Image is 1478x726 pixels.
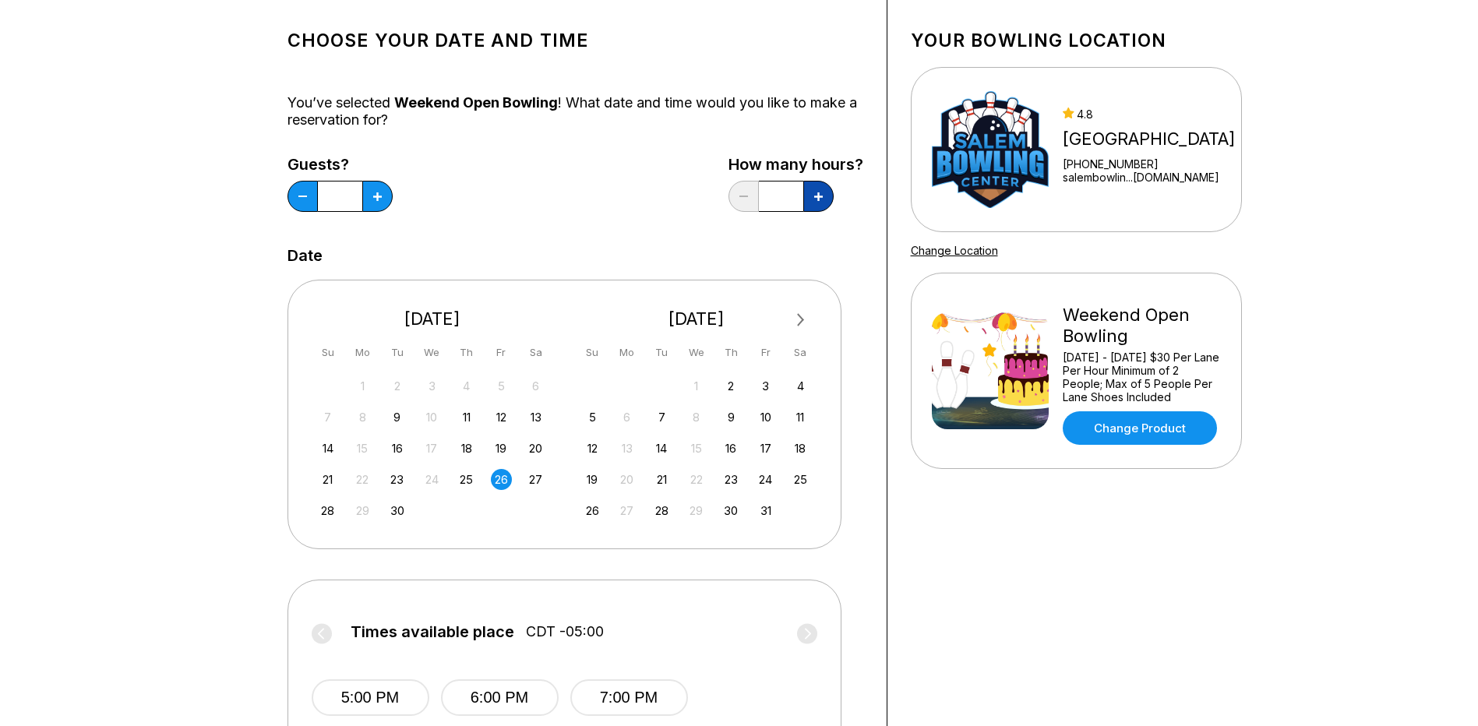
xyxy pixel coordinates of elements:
[721,469,742,490] div: Choose Thursday, October 23rd, 2025
[686,375,707,396] div: Not available Wednesday, October 1st, 2025
[576,308,817,330] div: [DATE]
[316,374,549,521] div: month 2025-09
[932,312,1049,429] img: Weekend Open Bowling
[1063,305,1221,347] div: Weekend Open Bowling
[932,91,1049,208] img: Salem Bowling Center
[525,407,546,428] div: Choose Saturday, September 13th, 2025
[616,469,637,490] div: Not available Monday, October 20th, 2025
[616,342,637,363] div: Mo
[616,438,637,459] div: Not available Monday, October 13th, 2025
[352,469,373,490] div: Not available Monday, September 22nd, 2025
[721,375,742,396] div: Choose Thursday, October 2nd, 2025
[755,500,776,521] div: Choose Friday, October 31st, 2025
[788,308,813,333] button: Next Month
[616,407,637,428] div: Not available Monday, October 6th, 2025
[790,342,811,363] div: Sa
[570,679,688,716] button: 7:00 PM
[386,375,407,396] div: Not available Tuesday, September 2nd, 2025
[422,375,443,396] div: Not available Wednesday, September 3rd, 2025
[755,407,776,428] div: Choose Friday, October 10th, 2025
[317,469,338,490] div: Choose Sunday, September 21st, 2025
[352,342,373,363] div: Mo
[582,500,603,521] div: Choose Sunday, October 26th, 2025
[582,469,603,490] div: Choose Sunday, October 19th, 2025
[1063,107,1235,121] div: 4.8
[721,438,742,459] div: Choose Thursday, October 16th, 2025
[287,156,393,173] label: Guests?
[686,407,707,428] div: Not available Wednesday, October 8th, 2025
[491,375,512,396] div: Not available Friday, September 5th, 2025
[911,30,1242,51] h1: Your bowling location
[386,469,407,490] div: Choose Tuesday, September 23rd, 2025
[394,94,558,111] span: Weekend Open Bowling
[1063,157,1235,171] div: [PHONE_NUMBER]
[651,342,672,363] div: Tu
[422,469,443,490] div: Not available Wednesday, September 24th, 2025
[525,438,546,459] div: Choose Saturday, September 20th, 2025
[1063,411,1217,445] a: Change Product
[491,342,512,363] div: Fr
[651,407,672,428] div: Choose Tuesday, October 7th, 2025
[582,407,603,428] div: Choose Sunday, October 5th, 2025
[526,623,604,640] span: CDT -05:00
[317,500,338,521] div: Choose Sunday, September 28th, 2025
[491,438,512,459] div: Choose Friday, September 19th, 2025
[686,342,707,363] div: We
[317,407,338,428] div: Not available Sunday, September 7th, 2025
[422,438,443,459] div: Not available Wednesday, September 17th, 2025
[721,500,742,521] div: Choose Thursday, October 30th, 2025
[352,407,373,428] div: Not available Monday, September 8th, 2025
[790,407,811,428] div: Choose Saturday, October 11th, 2025
[386,438,407,459] div: Choose Tuesday, September 16th, 2025
[755,375,776,396] div: Choose Friday, October 3rd, 2025
[686,500,707,521] div: Not available Wednesday, October 29th, 2025
[351,623,514,640] span: Times available place
[755,438,776,459] div: Choose Friday, October 17th, 2025
[352,375,373,396] div: Not available Monday, September 1st, 2025
[911,244,998,257] a: Change Location
[456,469,477,490] div: Choose Thursday, September 25th, 2025
[441,679,559,716] button: 6:00 PM
[525,342,546,363] div: Sa
[422,407,443,428] div: Not available Wednesday, September 10th, 2025
[582,438,603,459] div: Choose Sunday, October 12th, 2025
[525,375,546,396] div: Not available Saturday, September 6th, 2025
[728,156,863,173] label: How many hours?
[287,247,323,264] label: Date
[312,308,553,330] div: [DATE]
[651,500,672,521] div: Choose Tuesday, October 28th, 2025
[456,375,477,396] div: Not available Thursday, September 4th, 2025
[386,407,407,428] div: Choose Tuesday, September 9th, 2025
[287,30,863,51] h1: Choose your Date and time
[386,500,407,521] div: Choose Tuesday, September 30th, 2025
[352,500,373,521] div: Not available Monday, September 29th, 2025
[491,469,512,490] div: Choose Friday, September 26th, 2025
[790,438,811,459] div: Choose Saturday, October 18th, 2025
[525,469,546,490] div: Choose Saturday, September 27th, 2025
[456,407,477,428] div: Choose Thursday, September 11th, 2025
[386,342,407,363] div: Tu
[456,342,477,363] div: Th
[651,438,672,459] div: Choose Tuesday, October 14th, 2025
[1063,171,1235,184] a: salembowlin...[DOMAIN_NAME]
[456,438,477,459] div: Choose Thursday, September 18th, 2025
[317,342,338,363] div: Su
[686,438,707,459] div: Not available Wednesday, October 15th, 2025
[721,342,742,363] div: Th
[790,375,811,396] div: Choose Saturday, October 4th, 2025
[312,679,429,716] button: 5:00 PM
[317,438,338,459] div: Choose Sunday, September 14th, 2025
[491,407,512,428] div: Choose Friday, September 12th, 2025
[352,438,373,459] div: Not available Monday, September 15th, 2025
[1063,351,1221,404] div: [DATE] - [DATE] $30 Per Lane Per Hour Minimum of 2 People; Max of 5 People Per Lane Shoes Included
[616,500,637,521] div: Not available Monday, October 27th, 2025
[755,469,776,490] div: Choose Friday, October 24th, 2025
[422,342,443,363] div: We
[582,342,603,363] div: Su
[287,94,863,129] div: You’ve selected ! What date and time would you like to make a reservation for?
[790,469,811,490] div: Choose Saturday, October 25th, 2025
[651,469,672,490] div: Choose Tuesday, October 21st, 2025
[721,407,742,428] div: Choose Thursday, October 9th, 2025
[1063,129,1235,150] div: [GEOGRAPHIC_DATA]
[755,342,776,363] div: Fr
